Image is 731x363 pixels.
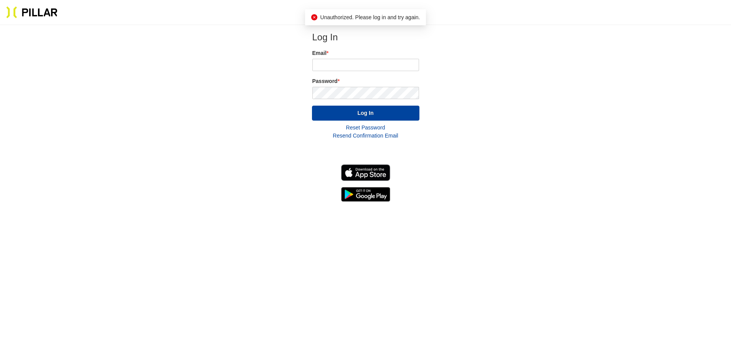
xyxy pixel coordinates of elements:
[346,124,385,131] a: Reset Password
[6,6,58,18] img: Pillar Technologies
[341,187,390,202] img: Get it on Google Play
[320,14,420,20] span: Unauthorized. Please log in and try again.
[312,77,419,85] label: Password
[312,31,419,43] h2: Log In
[312,49,419,57] label: Email
[312,106,419,121] button: Log In
[333,133,398,139] a: Resend Confirmation Email
[341,164,390,181] img: Download on the App Store
[311,14,317,20] span: close-circle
